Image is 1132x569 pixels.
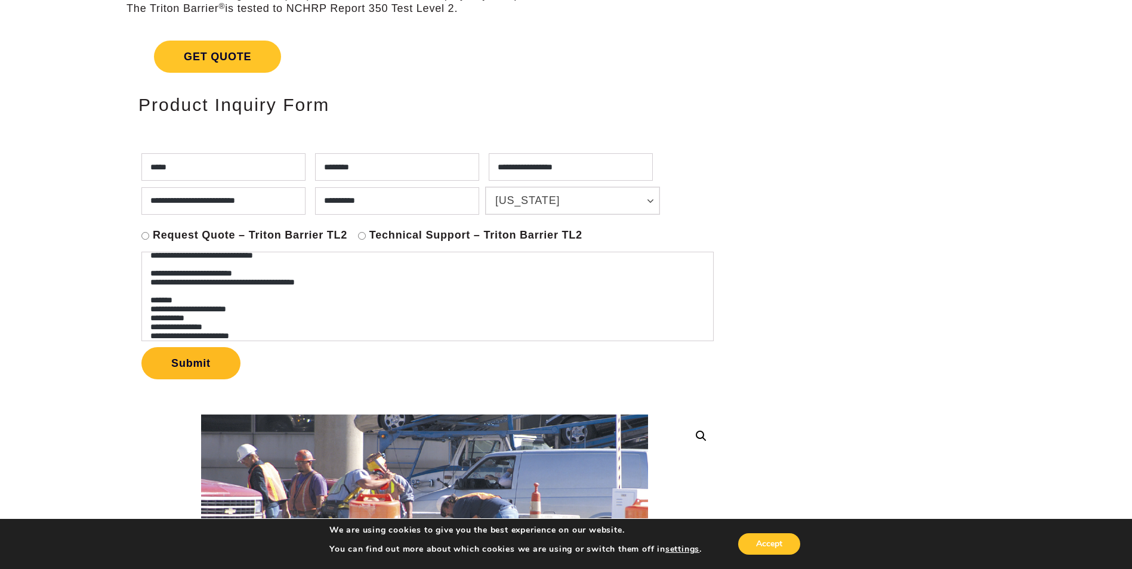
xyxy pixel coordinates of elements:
[219,2,226,11] sup: ®
[141,347,240,379] button: Submit
[665,544,699,555] button: settings
[495,193,637,208] span: [US_STATE]
[138,95,711,115] h2: Product Inquiry Form
[486,187,659,214] a: [US_STATE]
[154,41,281,73] span: Get Quote
[369,228,582,242] label: Technical Support – Triton Barrier TL2
[153,228,347,242] label: Request Quote – Triton Barrier TL2
[329,525,702,536] p: We are using cookies to give you the best experience on our website.
[738,533,800,555] button: Accept
[329,544,702,555] p: You can find out more about which cookies we are using or switch them off in .
[127,26,723,87] a: Get Quote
